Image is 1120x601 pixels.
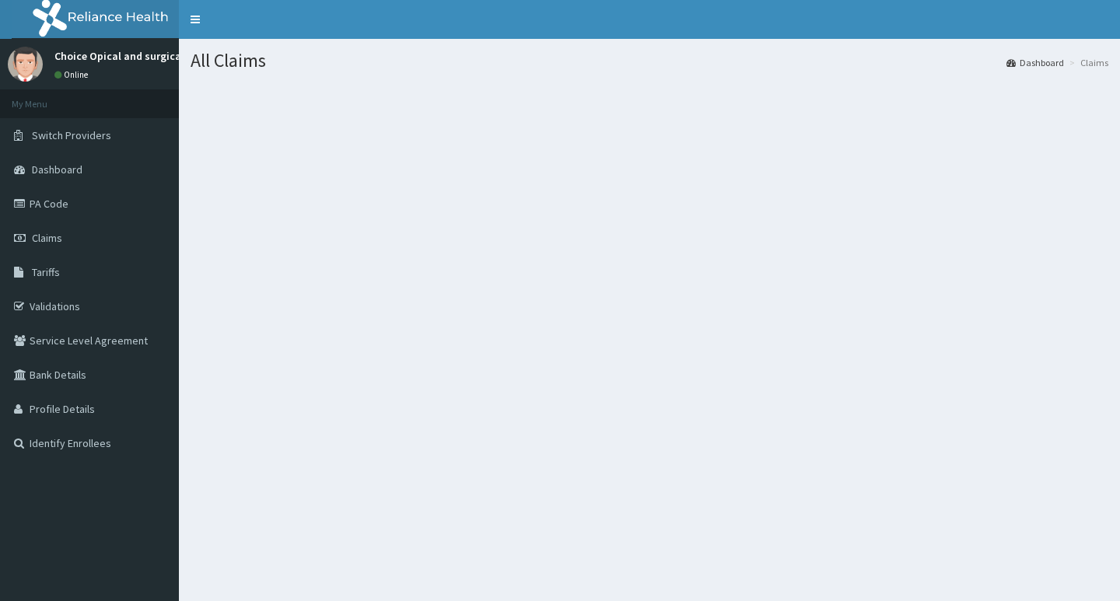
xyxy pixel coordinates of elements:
[54,51,226,61] p: Choice Opical and surgical services
[191,51,1108,71] h1: All Claims
[8,47,43,82] img: User Image
[54,69,92,80] a: Online
[32,231,62,245] span: Claims
[32,162,82,176] span: Dashboard
[1006,56,1064,69] a: Dashboard
[32,128,111,142] span: Switch Providers
[1066,56,1108,69] li: Claims
[32,265,60,279] span: Tariffs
